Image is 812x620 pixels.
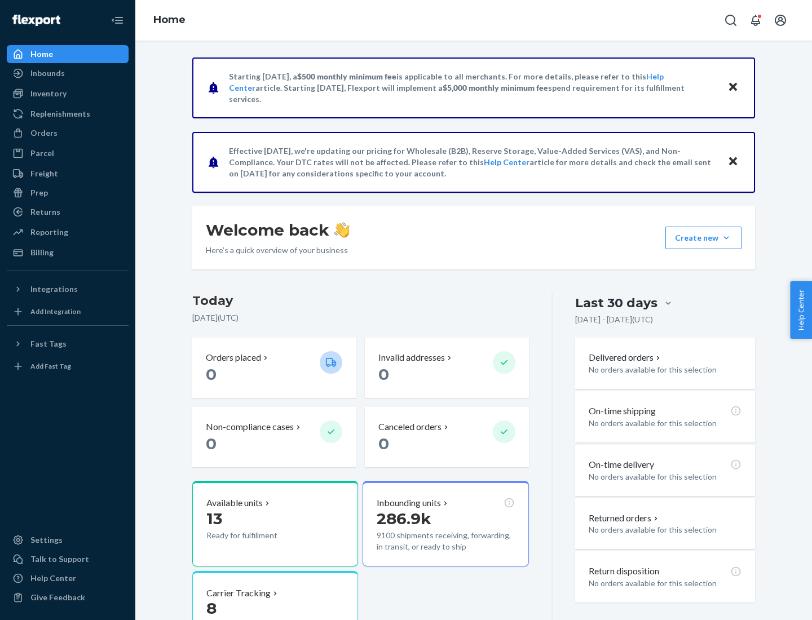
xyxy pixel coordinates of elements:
[589,351,663,364] button: Delivered orders
[377,530,514,552] p: 9100 shipments receiving, forwarding, in transit, or ready to ship
[334,222,350,238] img: hand-wave emoji
[7,184,129,202] a: Prep
[378,351,445,364] p: Invalid addresses
[30,108,90,119] div: Replenishments
[7,64,129,82] a: Inbounds
[106,9,129,32] button: Close Navigation
[589,471,742,482] p: No orders available for this selection
[30,187,48,198] div: Prep
[206,599,217,618] span: 8
[30,68,65,79] div: Inbounds
[30,227,68,238] div: Reporting
[7,588,129,606] button: Give Feedback
[7,280,129,298] button: Integrations
[589,364,742,375] p: No orders available for this selection
[192,292,529,310] h3: Today
[484,157,529,167] a: Help Center
[192,338,356,398] button: Orders placed 0
[7,144,129,162] a: Parcel
[192,407,356,467] button: Non-compliance cases 0
[206,245,350,256] p: Here’s a quick overview of your business
[7,165,129,183] a: Freight
[377,497,441,510] p: Inbounding units
[30,534,63,546] div: Settings
[30,168,58,179] div: Freight
[589,418,742,429] p: No orders available for this selection
[30,338,67,349] div: Fast Tags
[7,124,129,142] a: Orders
[297,72,396,81] span: $500 monthly minimum fee
[575,314,653,325] p: [DATE] - [DATE] ( UTC )
[7,243,129,262] a: Billing
[206,220,350,240] h1: Welcome back
[7,335,129,353] button: Fast Tags
[206,509,222,528] span: 13
[378,434,389,453] span: 0
[192,481,358,566] button: Available units13Ready for fulfillment
[206,587,271,600] p: Carrier Tracking
[365,338,528,398] button: Invalid addresses 0
[30,247,54,258] div: Billing
[589,405,656,418] p: On-time shipping
[744,9,767,32] button: Open notifications
[30,307,81,316] div: Add Integration
[720,9,742,32] button: Open Search Box
[206,351,261,364] p: Orders placed
[30,361,71,371] div: Add Fast Tag
[229,71,717,105] p: Starting [DATE], a is applicable to all merchants. For more details, please refer to this article...
[726,79,740,96] button: Close
[30,573,76,584] div: Help Center
[206,365,217,384] span: 0
[30,592,85,603] div: Give Feedback
[575,294,657,312] div: Last 30 days
[7,45,129,63] a: Home
[443,83,548,92] span: $5,000 monthly minimum fee
[7,357,129,375] a: Add Fast Tag
[206,530,311,541] p: Ready for fulfillment
[589,565,659,578] p: Return disposition
[153,14,186,26] a: Home
[726,154,740,170] button: Close
[378,420,442,433] p: Canceled orders
[7,531,129,549] a: Settings
[7,569,129,587] a: Help Center
[7,203,129,221] a: Returns
[365,407,528,467] button: Canceled orders 0
[589,512,660,525] button: Returned orders
[30,206,60,218] div: Returns
[589,578,742,589] p: No orders available for this selection
[7,303,129,321] a: Add Integration
[12,15,60,26] img: Flexport logo
[769,9,792,32] button: Open account menu
[589,524,742,535] p: No orders available for this selection
[790,281,812,339] button: Help Center
[30,48,53,60] div: Home
[30,88,67,99] div: Inventory
[7,85,129,103] a: Inventory
[144,4,195,37] ol: breadcrumbs
[7,105,129,123] a: Replenishments
[665,227,742,249] button: Create new
[377,509,431,528] span: 286.9k
[206,434,217,453] span: 0
[378,365,389,384] span: 0
[30,553,89,565] div: Talk to Support
[30,127,58,139] div: Orders
[192,312,529,324] p: [DATE] ( UTC )
[7,223,129,241] a: Reporting
[363,481,528,566] button: Inbounding units286.9k9100 shipments receiving, forwarding, in transit, or ready to ship
[30,284,78,295] div: Integrations
[30,148,54,159] div: Parcel
[589,458,654,471] p: On-time delivery
[206,420,294,433] p: Non-compliance cases
[206,497,263,510] p: Available units
[229,145,717,179] p: Effective [DATE], we're updating our pricing for Wholesale (B2B), Reserve Storage, Value-Added Se...
[7,550,129,568] a: Talk to Support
